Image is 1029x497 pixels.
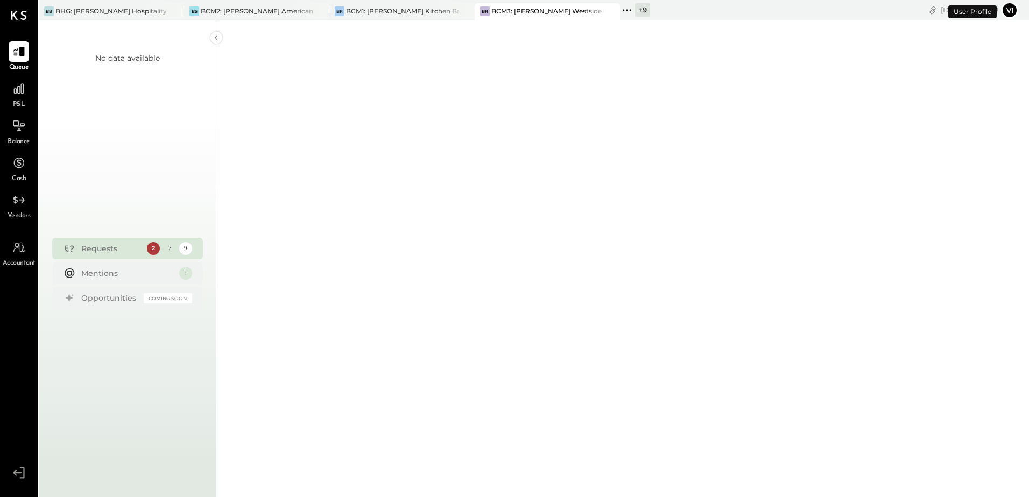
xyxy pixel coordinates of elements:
[480,6,490,16] div: BR
[346,6,459,16] div: BCM1: [PERSON_NAME] Kitchen Bar Market
[201,6,313,16] div: BCM2: [PERSON_NAME] American Cooking
[147,242,160,255] div: 2
[179,242,192,255] div: 9
[491,6,604,16] div: BCM3: [PERSON_NAME] Westside Grill
[1,153,37,184] a: Cash
[81,243,142,254] div: Requests
[13,100,25,110] span: P&L
[12,174,26,184] span: Cash
[189,6,199,16] div: BS
[8,137,30,147] span: Balance
[927,4,938,16] div: copy link
[9,63,29,73] span: Queue
[1,116,37,147] a: Balance
[8,211,31,221] span: Vendors
[144,293,192,303] div: Coming Soon
[941,5,998,15] div: [DATE]
[44,6,54,16] div: BB
[55,6,168,16] div: BHG: [PERSON_NAME] Hospitality Group, LLC
[1,190,37,221] a: Vendors
[95,53,160,63] div: No data available
[179,267,192,280] div: 1
[635,3,650,17] div: + 9
[1001,2,1018,19] button: Vi
[3,259,36,268] span: Accountant
[335,6,344,16] div: BR
[948,5,997,18] div: User Profile
[1,79,37,110] a: P&L
[1,41,37,73] a: Queue
[1,237,37,268] a: Accountant
[81,268,174,279] div: Mentions
[81,293,138,303] div: Opportunities
[163,242,176,255] div: 7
